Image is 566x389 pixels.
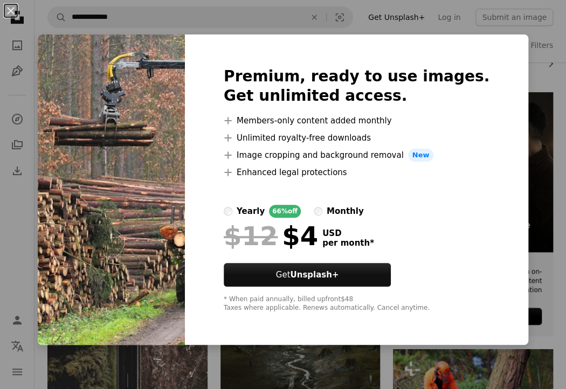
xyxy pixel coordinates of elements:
[224,263,391,287] button: GetUnsplash+
[224,67,489,106] h2: Premium, ready to use images. Get unlimited access.
[224,207,232,216] input: yearly66%off
[224,295,489,312] div: * When paid annually, billed upfront $48 Taxes where applicable. Renews automatically. Cancel any...
[322,238,374,248] span: per month *
[224,114,489,127] li: Members-only content added monthly
[290,270,339,280] strong: Unsplash+
[224,166,489,179] li: Enhanced legal protections
[237,205,265,218] div: yearly
[224,222,318,250] div: $4
[408,149,434,162] span: New
[224,149,489,162] li: Image cropping and background removal
[224,131,489,144] li: Unlimited royalty-free downloads
[327,205,364,218] div: monthly
[38,34,185,345] img: premium_photo-1661814320476-721abd8135a0
[314,207,322,216] input: monthly
[322,228,374,238] span: USD
[224,222,278,250] span: $12
[269,205,301,218] div: 66% off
